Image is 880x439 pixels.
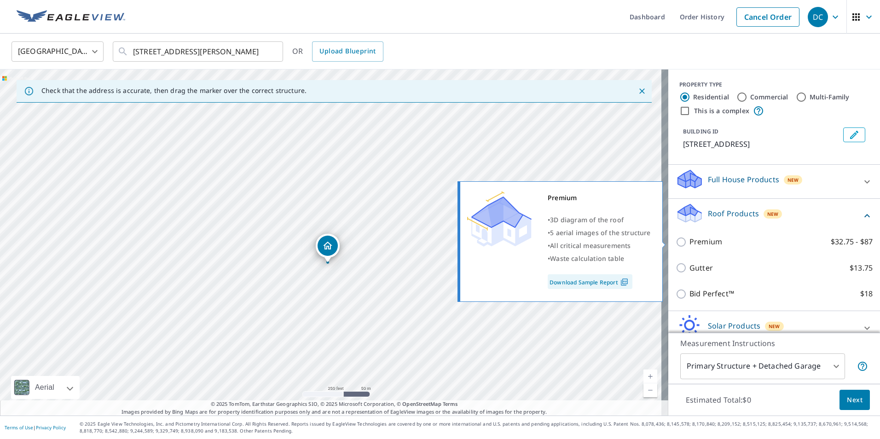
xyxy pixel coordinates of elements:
[548,239,651,252] div: •
[857,361,868,372] span: Your report will include the primary structure and a detached garage if one exists.
[810,92,850,102] label: Multi-Family
[769,323,780,330] span: New
[693,92,729,102] label: Residential
[683,127,718,135] p: BUILDING ID
[680,338,868,349] p: Measurement Instructions
[689,236,722,248] p: Premium
[636,85,648,97] button: Close
[5,424,33,431] a: Terms of Use
[808,7,828,27] div: DC
[41,87,307,95] p: Check that the address is accurate, then drag the marker over the correct structure.
[860,288,873,300] p: $18
[689,262,713,274] p: Gutter
[676,202,873,229] div: Roof ProductsNew
[11,376,80,399] div: Aerial
[133,39,264,64] input: Search by address or latitude-longitude
[316,234,340,262] div: Dropped pin, building 1, Residential property, 2152 W Foothill Dr Roseburg, OR 97471
[467,191,532,247] img: Premium
[548,274,632,289] a: Download Sample Report
[17,10,125,24] img: EV Logo
[694,106,749,116] label: This is a complex
[32,376,57,399] div: Aerial
[736,7,799,27] a: Cancel Order
[548,252,651,265] div: •
[548,214,651,226] div: •
[708,320,760,331] p: Solar Products
[831,236,873,248] p: $32.75 - $87
[550,228,650,237] span: 5 aerial images of the structure
[678,390,758,410] p: Estimated Total: $0
[676,315,873,341] div: Solar ProductsNew
[312,41,383,62] a: Upload Blueprint
[36,424,66,431] a: Privacy Policy
[12,39,104,64] div: [GEOGRAPHIC_DATA]
[550,254,624,263] span: Waste calculation table
[550,241,631,250] span: All critical measurements
[548,191,651,204] div: Premium
[402,400,441,407] a: OpenStreetMap
[767,210,779,218] span: New
[689,288,734,300] p: Bid Perfect™
[680,353,845,379] div: Primary Structure + Detached Garage
[676,168,873,195] div: Full House ProductsNew
[80,421,875,434] p: © 2025 Eagle View Technologies, Inc. and Pictometry International Corp. All Rights Reserved. Repo...
[643,383,657,397] a: Current Level 17, Zoom Out
[548,226,651,239] div: •
[319,46,376,57] span: Upload Blueprint
[850,262,873,274] p: $13.75
[618,278,631,286] img: Pdf Icon
[787,176,799,184] span: New
[211,400,458,408] span: © 2025 TomTom, Earthstar Geographics SIO, © 2025 Microsoft Corporation, ©
[643,370,657,383] a: Current Level 17, Zoom In
[708,208,759,219] p: Roof Products
[847,394,863,406] span: Next
[550,215,624,224] span: 3D diagram of the roof
[5,425,66,430] p: |
[679,81,869,89] div: PROPERTY TYPE
[839,390,870,410] button: Next
[708,174,779,185] p: Full House Products
[443,400,458,407] a: Terms
[843,127,865,142] button: Edit building 1
[750,92,788,102] label: Commercial
[292,41,383,62] div: OR
[683,139,839,150] p: [STREET_ADDRESS]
